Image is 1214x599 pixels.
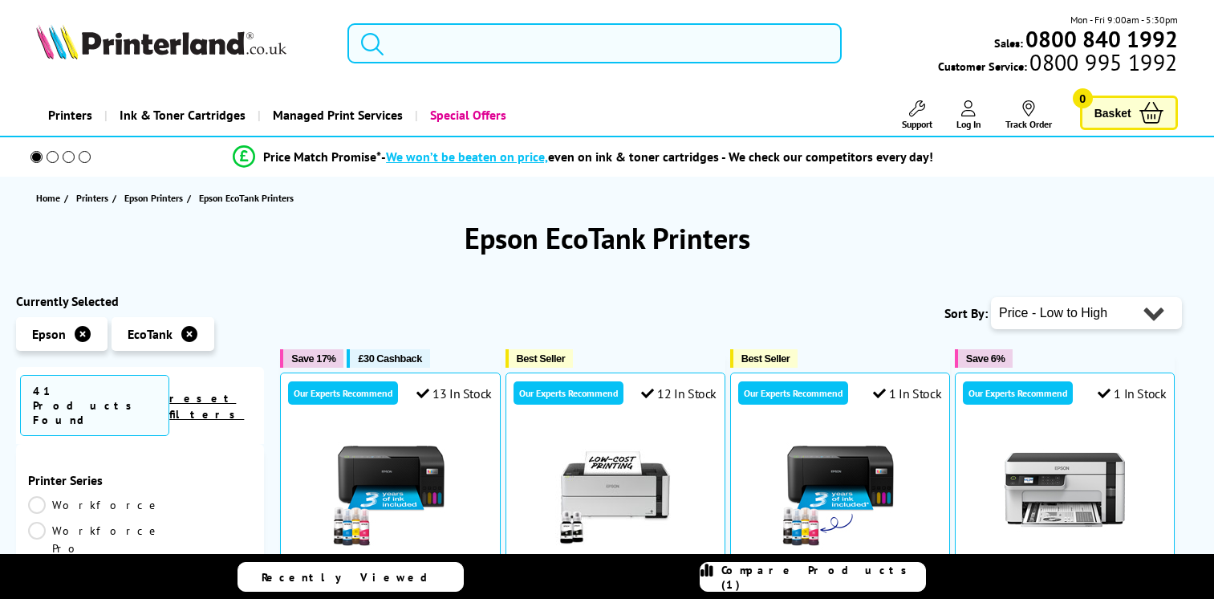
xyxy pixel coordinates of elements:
[555,537,676,553] a: Epson EcoTank ET-M1170
[124,189,187,206] a: Epson Printers
[1080,96,1178,130] a: Basket 0
[28,472,252,488] div: Printer Series
[36,24,327,63] a: Printerland Logo
[28,522,161,557] a: Workforce Pro
[956,118,981,130] span: Log In
[76,189,108,206] span: Printers
[1027,55,1177,70] span: 0800 995 1992
[641,385,717,401] div: 12 In Stock
[741,352,790,365] span: Best Seller
[331,537,451,553] a: Epson EcoTank ET-2862
[873,385,942,401] div: 1 In Stock
[36,24,286,59] img: Printerland Logo
[358,352,421,365] span: £30 Cashback
[128,326,173,342] span: EcoTank
[1073,88,1093,108] span: 0
[331,430,451,550] img: Epson EcoTank ET-2862
[738,381,848,405] div: Our Experts Recommend
[955,349,1013,368] button: Save 6%
[32,326,66,342] span: Epson
[963,381,1073,405] div: Our Experts Recommend
[902,100,932,130] a: Support
[780,537,900,553] a: Epson EcoTank ET-2814
[1005,430,1125,550] img: Epson EcoTank ET-M2120 (Box Opened)
[966,352,1005,365] span: Save 6%
[780,430,900,550] img: Epson EcoTank ET-2814
[902,118,932,130] span: Support
[20,375,169,436] span: 41 Products Found
[263,149,381,165] span: Price Match Promise*
[8,143,1158,171] li: modal_Promise
[124,189,183,206] span: Epson Printers
[381,149,933,165] div: - even on ink & toner cartridges - We check our competitors every day!
[1098,385,1167,401] div: 1 In Stock
[258,95,415,136] a: Managed Print Services
[1094,102,1131,124] span: Basket
[28,496,161,514] a: Workforce
[386,149,548,165] span: We won’t be beaten on price,
[291,352,335,365] span: Save 17%
[415,95,518,136] a: Special Offers
[956,100,981,130] a: Log In
[730,349,798,368] button: Best Seller
[36,95,104,136] a: Printers
[416,385,492,401] div: 13 In Stock
[1023,31,1178,47] a: 0800 840 1992
[555,430,676,550] img: Epson EcoTank ET-M1170
[994,35,1023,51] span: Sales:
[1070,12,1178,27] span: Mon - Fri 9:00am - 5:30pm
[721,563,925,592] span: Compare Products (1)
[169,391,244,422] a: reset filters
[16,219,1198,257] h1: Epson EcoTank Printers
[76,189,112,206] a: Printers
[238,562,464,592] a: Recently Viewed
[1005,537,1125,553] a: Epson EcoTank ET-M2120 (Box Opened)
[199,192,294,204] span: Epson EcoTank Printers
[514,381,623,405] div: Our Experts Recommend
[347,349,429,368] button: £30 Cashback
[36,189,64,206] a: Home
[16,293,264,309] div: Currently Selected
[517,352,566,365] span: Best Seller
[262,570,444,585] span: Recently Viewed
[505,349,574,368] button: Best Seller
[280,349,343,368] button: Save 17%
[700,562,926,592] a: Compare Products (1)
[938,55,1177,74] span: Customer Service:
[944,305,988,321] span: Sort By:
[288,381,398,405] div: Our Experts Recommend
[1005,100,1052,130] a: Track Order
[1025,24,1178,54] b: 0800 840 1992
[104,95,258,136] a: Ink & Toner Cartridges
[120,95,246,136] span: Ink & Toner Cartridges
